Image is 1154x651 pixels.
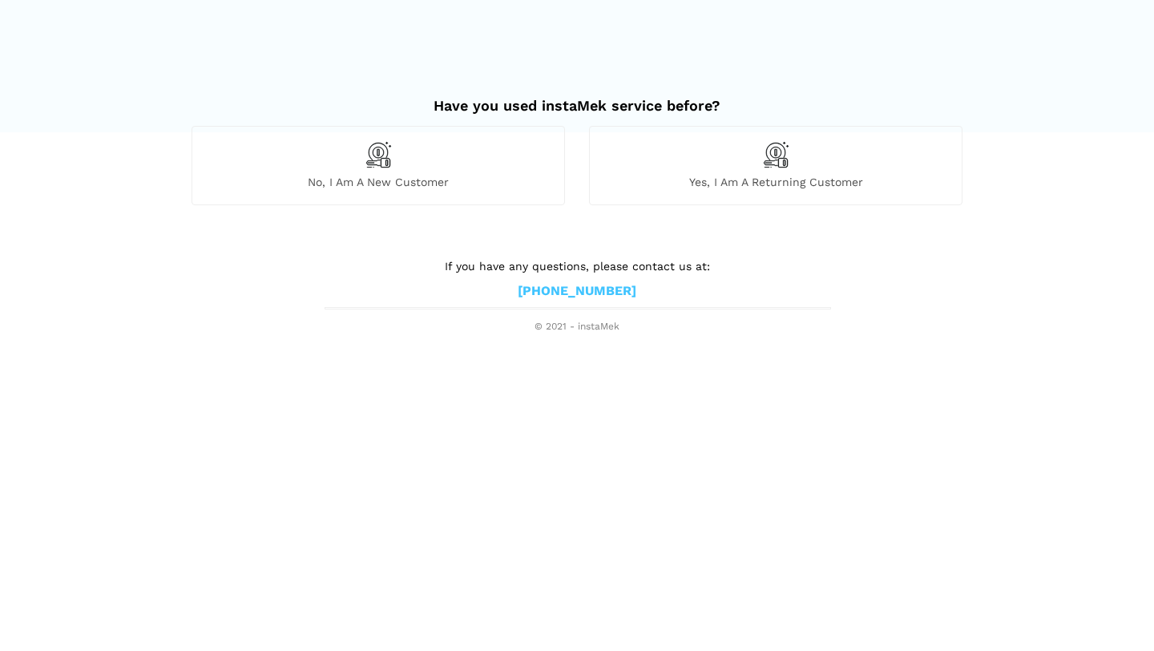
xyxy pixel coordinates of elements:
[325,321,829,334] span: © 2021 - instaMek
[518,283,636,300] a: [PHONE_NUMBER]
[192,81,962,115] h2: Have you used instaMek service before?
[192,175,564,189] span: No, I am a new customer
[325,257,829,275] p: If you have any questions, please contact us at:
[590,175,962,189] span: Yes, I am a returning customer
